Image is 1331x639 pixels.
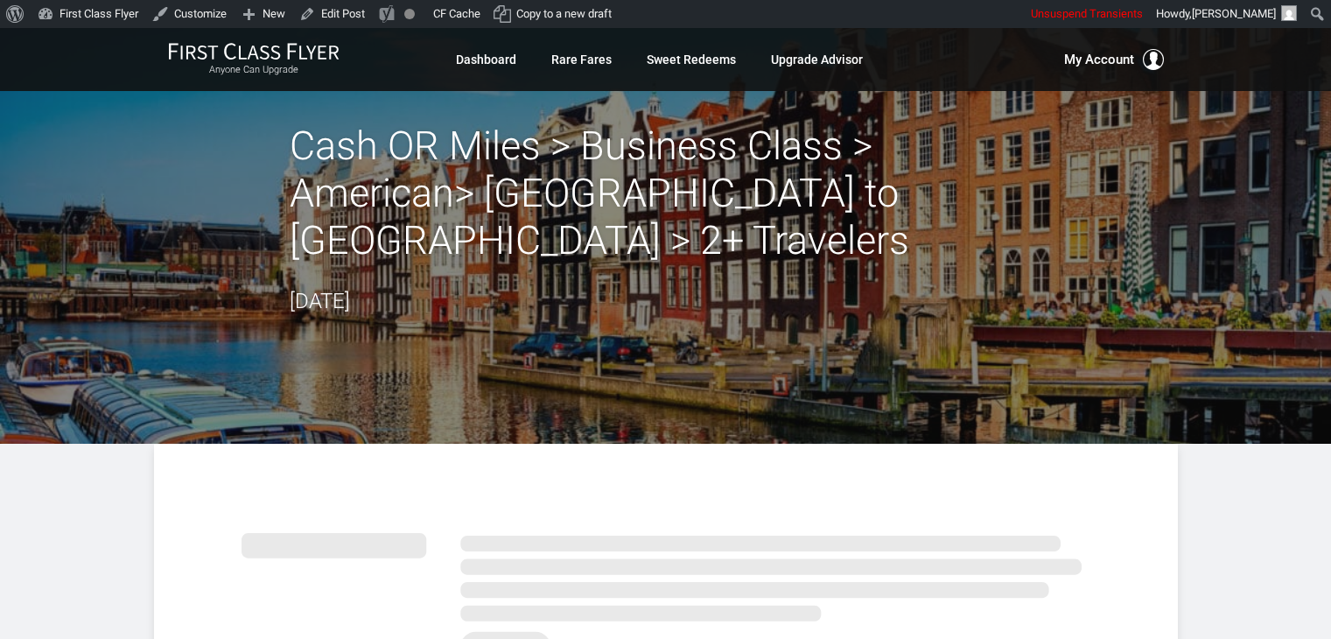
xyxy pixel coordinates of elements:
a: Sweet Redeems [647,44,736,75]
h2: Cash OR Miles > Business Class > American> [GEOGRAPHIC_DATA] to [GEOGRAPHIC_DATA] > 2+ Travelers [290,123,1042,264]
a: First Class FlyerAnyone Can Upgrade [168,42,340,77]
span: Unsuspend Transients [1031,7,1143,20]
a: Dashboard [456,44,516,75]
img: First Class Flyer [168,42,340,60]
span: [PERSON_NAME] [1192,7,1276,20]
time: [DATE] [290,289,350,313]
a: Rare Fares [551,44,612,75]
span: My Account [1064,49,1134,70]
small: Anyone Can Upgrade [168,64,340,76]
button: My Account [1064,49,1164,70]
a: Upgrade Advisor [771,44,863,75]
